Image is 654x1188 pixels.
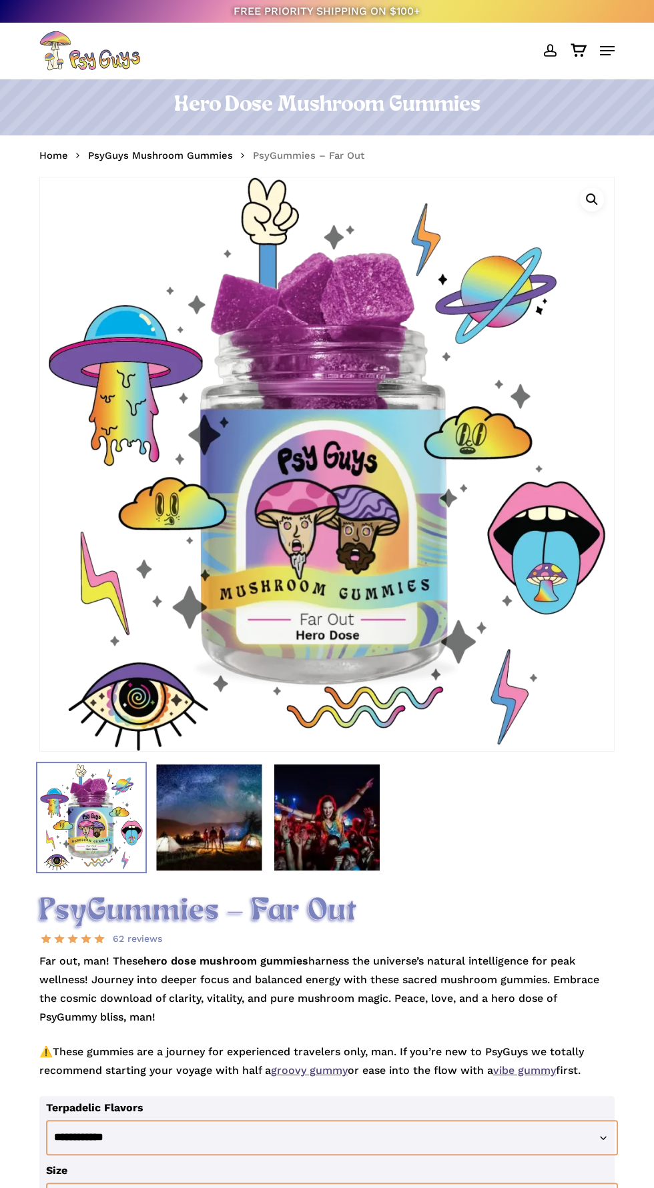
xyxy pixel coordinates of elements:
[271,1064,348,1077] a: groovy gummy
[39,31,141,71] img: PsyGuys
[36,762,147,872] img: Psychedelic mushroom gummies in a colorful jar.
[88,149,233,162] a: PsyGuys Mushroom Gummies
[272,762,382,872] img: A woman wearing a colorful top rides on the shoulders of another person in a lively crowd at a fe...
[39,92,615,122] h1: Hero Dose Mushroom Gummies
[253,149,364,161] span: PsyGummies – Far Out
[39,1045,53,1058] strong: ⚠️
[39,952,615,1043] p: Far out, man! These harness the universe’s natural intelligence for peak wellness! Journey into d...
[46,1164,67,1177] label: Size
[580,187,604,211] a: View full-screen image gallery
[143,955,308,967] strong: hero dose mushroom gummies
[153,762,264,872] img: Three people standing outside two tents under a starry night sky with the Milky Way visible.
[600,44,615,57] a: Navigation Menu
[39,1043,615,1096] p: These gummies are a journey for experienced travelers only, man. If you’re new to PsyGuys we tota...
[39,149,68,162] a: Home
[46,1101,143,1114] label: Terpadelic Flavors
[563,31,593,71] a: Cart
[39,893,615,930] h2: PsyGummies – Far Out
[493,1064,556,1077] a: vibe gummy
